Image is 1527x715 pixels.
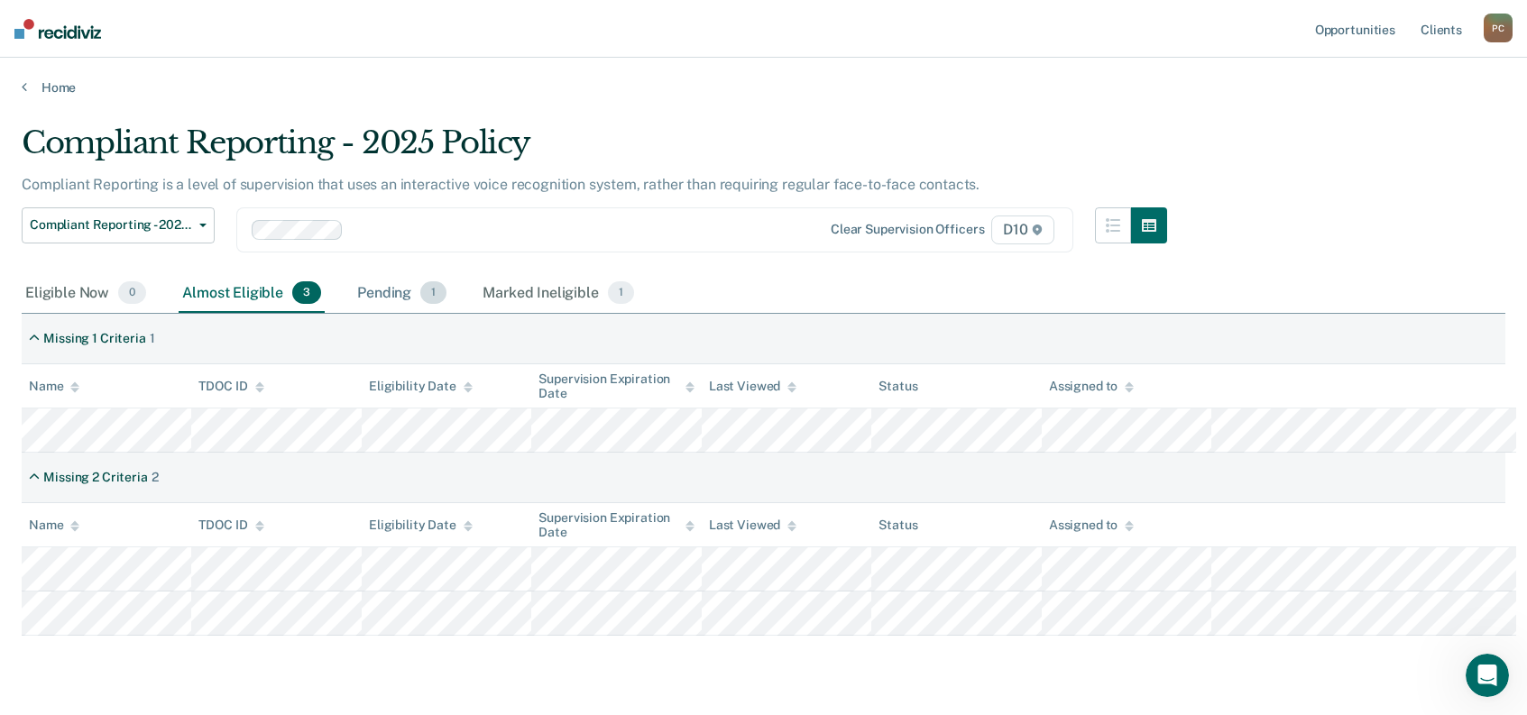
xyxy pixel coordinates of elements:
[420,281,446,305] span: 1
[22,176,980,193] p: Compliant Reporting is a level of supervision that uses an interactive voice recognition system, ...
[22,274,150,314] div: Eligible Now0
[878,379,917,394] div: Status
[22,207,215,243] button: Compliant Reporting - 2025 Policy
[22,79,1505,96] a: Home
[991,215,1053,244] span: D10
[538,371,694,402] div: Supervision Expiration Date
[479,274,638,314] div: Marked Ineligible1
[1049,518,1134,533] div: Assigned to
[878,518,917,533] div: Status
[608,281,634,305] span: 1
[709,379,796,394] div: Last Viewed
[150,331,155,346] div: 1
[22,463,166,492] div: Missing 2 Criteria2
[1484,14,1513,42] div: P C
[14,19,101,39] img: Recidiviz
[179,274,325,314] div: Almost Eligible3
[118,281,146,305] span: 0
[198,518,263,533] div: TDOC ID
[369,518,473,533] div: Eligibility Date
[22,124,1167,176] div: Compliant Reporting - 2025 Policy
[198,379,263,394] div: TDOC ID
[43,470,147,485] div: Missing 2 Criteria
[709,518,796,533] div: Last Viewed
[292,281,321,305] span: 3
[538,510,694,541] div: Supervision Expiration Date
[29,518,79,533] div: Name
[22,324,162,353] div: Missing 1 Criteria1
[152,470,159,485] div: 2
[354,274,450,314] div: Pending1
[1466,654,1509,697] iframe: Intercom live chat
[30,217,192,233] span: Compliant Reporting - 2025 Policy
[1484,14,1513,42] button: PC
[43,331,145,346] div: Missing 1 Criteria
[831,222,984,237] div: Clear supervision officers
[29,379,79,394] div: Name
[1049,379,1134,394] div: Assigned to
[369,379,473,394] div: Eligibility Date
